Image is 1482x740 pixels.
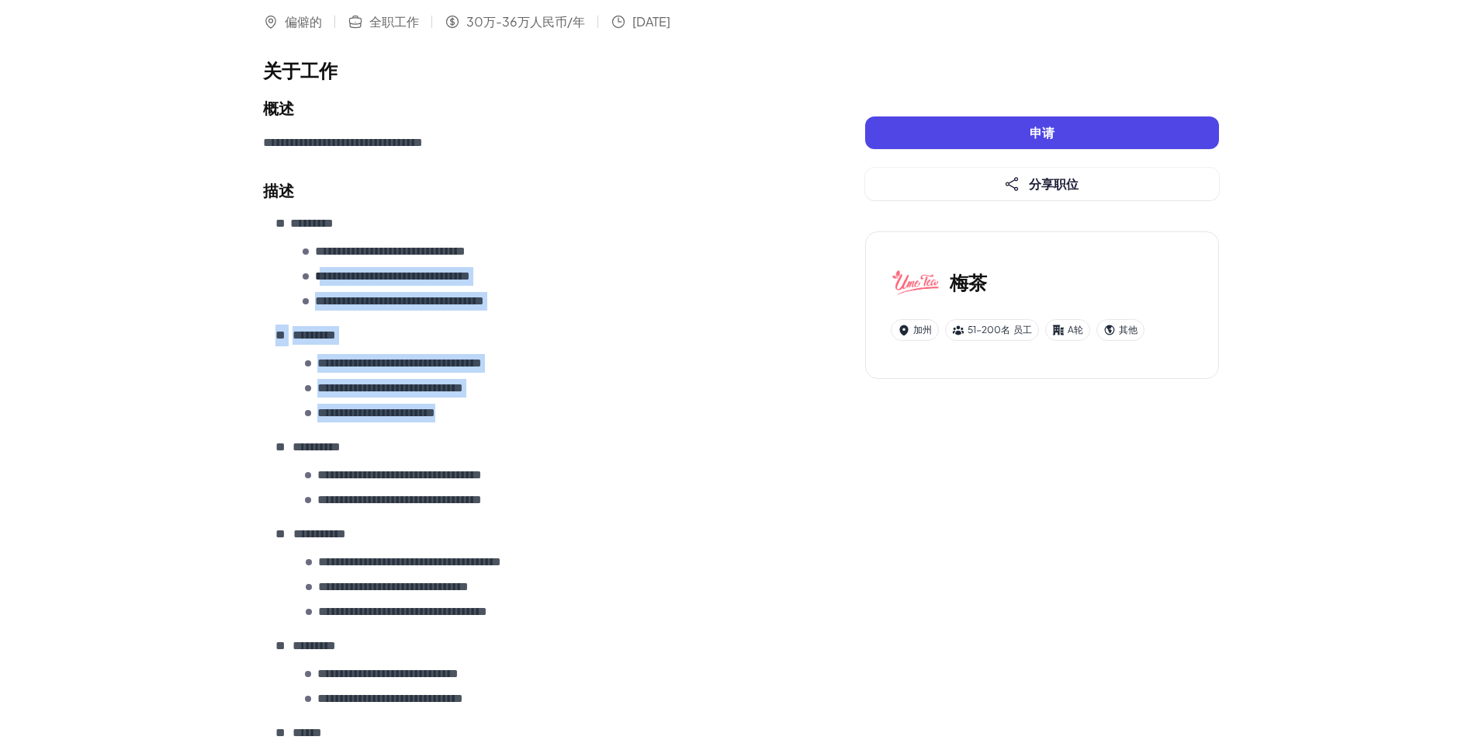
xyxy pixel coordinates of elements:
[1030,124,1054,141] font: 申请
[968,324,1010,335] font: 51-200名
[1029,175,1079,192] font: 分享职位
[865,168,1219,200] button: 分享职位
[263,98,294,117] font: 概述
[466,13,585,30] font: 30万-36万人民币/年
[891,257,940,307] img: 嗯
[263,58,338,82] font: 关于工作
[950,270,987,294] font: 梅茶
[369,13,419,30] font: 全职工作
[1068,324,1083,335] font: A轮
[1013,324,1032,335] font: 员工
[263,180,294,200] font: 描述
[632,13,670,30] font: [DATE]
[913,324,932,335] font: 加州
[1119,324,1137,335] font: 其他
[865,116,1219,149] button: 申请
[285,13,322,30] font: 偏僻的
